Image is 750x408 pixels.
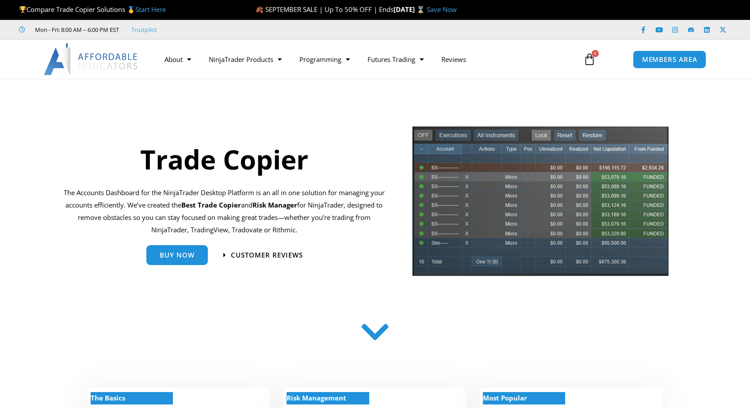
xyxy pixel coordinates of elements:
[231,252,303,258] span: Customer Reviews
[146,245,208,265] a: Buy Now
[63,141,385,178] h1: Trade Copier
[200,49,291,69] a: NinjaTrader Products
[394,5,427,14] strong: [DATE] ⌛
[131,24,157,35] a: Trustpilot
[432,49,475,69] a: Reviews
[156,49,200,69] a: About
[483,393,527,402] strong: Most Popular
[181,200,241,209] b: Best Trade Copier
[63,187,385,236] p: The Accounts Dashboard for the NinjaTrader Desktop Platform is an all in one solution for managin...
[359,49,432,69] a: Futures Trading
[427,5,457,14] a: Save Now
[19,5,166,14] span: Compare Trade Copier Solutions 🥇
[633,50,707,69] a: MEMBERS AREA
[91,393,125,402] strong: The Basics
[33,24,119,35] span: Mon - Fri: 8:00 AM – 6:00 PM EST
[570,46,609,72] a: 0
[291,49,359,69] a: Programming
[156,49,573,69] nav: Menu
[592,50,599,57] span: 0
[160,252,195,258] span: Buy Now
[135,5,166,14] a: Start Here
[287,393,346,402] strong: Risk Management
[19,6,26,13] img: 🏆
[255,5,394,14] span: 🍂 SEPTEMBER SALE | Up To 50% OFF | Ends
[44,43,139,75] img: LogoAI | Affordable Indicators – NinjaTrader
[642,56,697,63] span: MEMBERS AREA
[411,125,670,283] img: tradecopier | Affordable Indicators – NinjaTrader
[253,200,297,209] strong: Risk Manager
[223,252,303,258] a: Customer Reviews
